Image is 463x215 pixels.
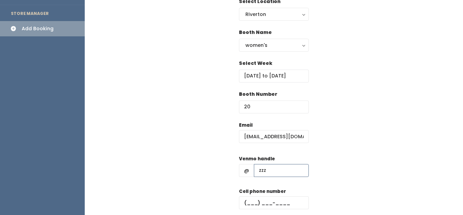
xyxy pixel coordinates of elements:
[239,188,286,195] label: Cell phone number
[245,41,302,49] div: women's
[239,130,309,143] input: @ .
[239,156,275,162] label: Venmo handle
[22,25,54,32] div: Add Booking
[239,8,309,21] button: Riverton
[239,91,277,98] label: Booth Number
[239,164,254,177] span: @
[239,39,309,52] button: women's
[239,70,309,83] input: Select week
[239,101,309,113] input: Booth Number
[239,122,253,129] label: Email
[239,29,272,36] label: Booth Name
[239,196,309,209] input: (___) ___-____
[245,11,302,18] div: Riverton
[239,60,272,67] label: Select Week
